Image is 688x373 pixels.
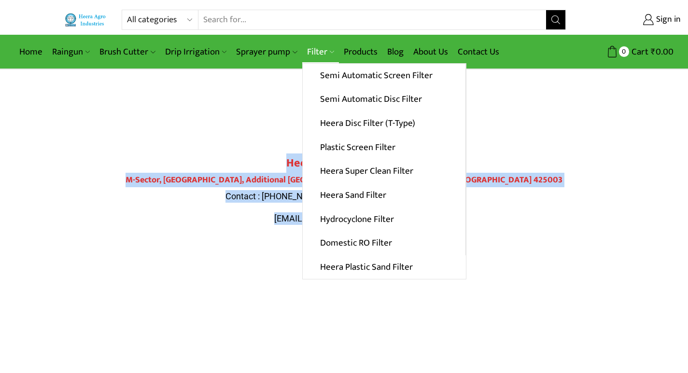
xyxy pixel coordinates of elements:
[303,255,466,279] a: Heera Plastic Sand Filter
[303,183,465,207] a: Heera Sand Filter
[303,111,465,136] a: Heera Disc Filter (T-Type)
[303,207,465,231] a: Hydrocyclone Filter
[576,43,674,61] a: 0 Cart ₹0.00
[303,87,465,111] a: Semi Automatic Disc Filter
[651,44,656,59] span: ₹
[95,41,160,63] a: Brush Cutter
[629,45,648,58] span: Cart
[14,41,47,63] a: Home
[302,41,339,63] a: Filter
[339,41,382,63] a: Products
[225,191,463,201] span: Contact : [PHONE_NUMBER], [PHONE_NUMBER], 9307300144
[47,41,95,63] a: Raingun
[651,44,674,59] bdi: 0.00
[654,14,681,26] span: Sign in
[453,41,504,63] a: Contact Us
[198,10,547,29] input: Search for...
[274,213,414,223] span: [EMAIL_ADDRESS][DOMAIN_NAME]
[382,41,408,63] a: Blog
[303,135,465,159] a: Plastic Screen Filter
[231,41,302,63] a: Sprayer pump
[619,46,629,56] span: 0
[286,153,402,173] strong: Heera Agro Industries
[580,11,681,28] a: Sign in
[408,41,453,63] a: About Us
[303,231,465,255] a: Domestic RO Filter
[160,41,231,63] a: Drip Irrigation
[303,64,465,88] a: Semi Automatic Screen Filter
[546,10,565,29] button: Search button
[74,175,615,186] h4: M-Sector, [GEOGRAPHIC_DATA], Additional [GEOGRAPHIC_DATA], [GEOGRAPHIC_DATA], [GEOGRAPHIC_DATA] 4...
[303,159,465,183] a: Heera Super Clean Filter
